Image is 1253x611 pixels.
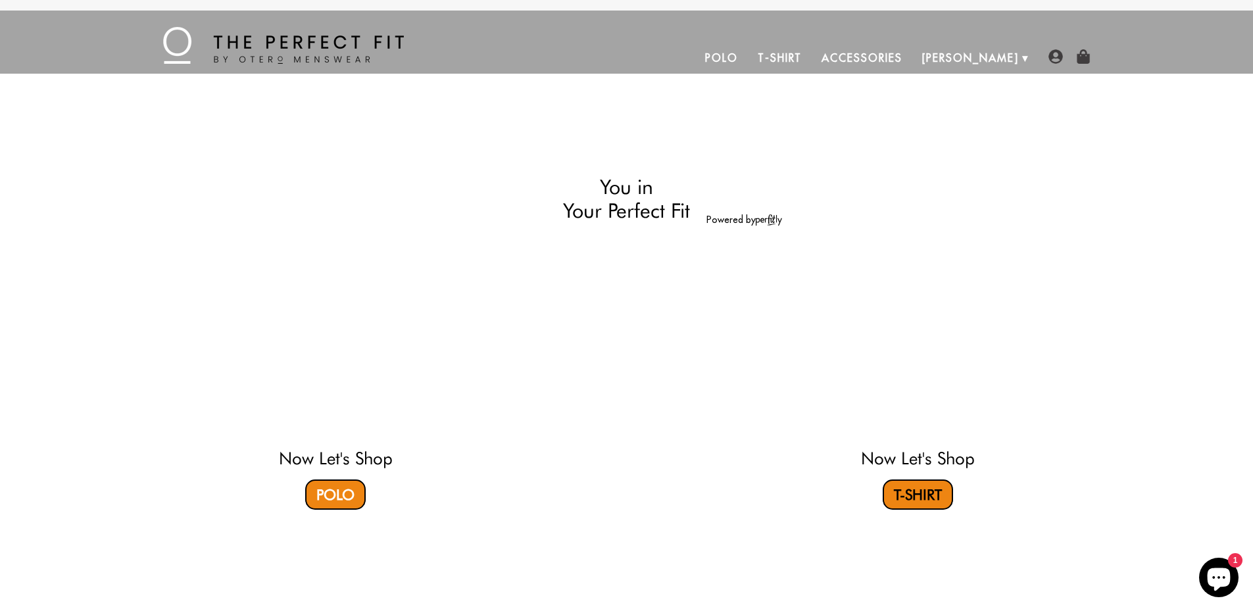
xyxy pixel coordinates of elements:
[883,479,953,510] a: T-Shirt
[1195,558,1242,600] inbox-online-store-chat: Shopify online store chat
[1048,49,1063,64] img: user-account-icon.png
[912,42,1029,74] a: [PERSON_NAME]
[748,42,812,74] a: T-Shirt
[695,42,748,74] a: Polo
[163,27,404,64] img: The Perfect Fit - by Otero Menswear - Logo
[472,175,782,223] h2: You in Your Perfect Fit
[861,448,975,468] a: Now Let's Shop
[812,42,912,74] a: Accessories
[305,479,366,510] a: Polo
[279,448,393,468] a: Now Let's Shop
[756,214,782,226] img: perfitly-logo_73ae6c82-e2e3-4a36-81b1-9e913f6ac5a1.png
[706,214,782,226] a: Powered by
[1076,49,1091,64] img: shopping-bag-icon.png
